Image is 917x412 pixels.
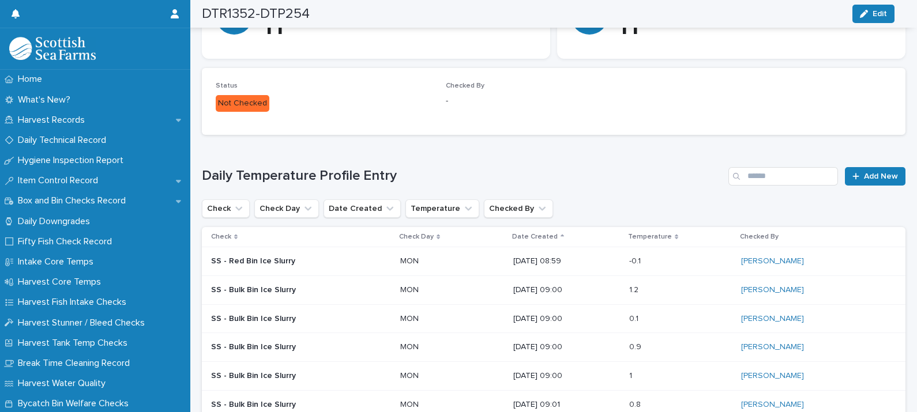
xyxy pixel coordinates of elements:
p: Harvest Core Temps [13,277,110,288]
div: Not Checked [216,95,269,112]
p: Fifty Fish Check Record [13,236,121,247]
p: Harvest Tank Temp Checks [13,338,137,349]
p: SS - Bulk Bin Ice Slurry [211,285,391,295]
p: [DATE] 09:00 [513,371,620,381]
p: MON [400,340,421,352]
a: [PERSON_NAME] [741,371,804,381]
p: 1.2 [629,283,641,295]
a: [PERSON_NAME] [741,285,804,295]
p: 0.9 [629,340,644,352]
h1: Daily Temperature Profile Entry [202,168,724,184]
p: SS - Red Bin Ice Slurry [211,256,391,266]
p: SS - Bulk Bin Ice Slurry [211,400,391,410]
p: Intake Core Temps [13,256,103,267]
button: Date Created [324,199,401,218]
p: Daily Technical Record [13,135,115,146]
p: [DATE] 09:00 [513,342,620,352]
p: Temperature [628,230,672,243]
button: Temperature [405,199,479,218]
a: [PERSON_NAME] [741,256,804,266]
p: Harvest Records [13,115,94,126]
p: MON [400,254,421,266]
a: Add New [845,167,905,186]
p: Break Time Cleaning Record [13,358,139,369]
button: Check Day [254,199,319,218]
p: SS - Bulk Bin Ice Slurry [211,371,391,381]
tr: SS - Bulk Bin Ice SlurryMONMON [DATE] 09:0011 [PERSON_NAME] [202,362,905,391]
p: MON [400,369,421,381]
p: Bycatch Bin Welfare Checks [13,398,138,409]
span: Status [216,82,238,89]
p: Checked By [740,230,779,243]
p: Check Day [399,230,434,243]
tr: SS - Red Bin Ice SlurryMONMON [DATE] 08:59-0.1-0.1 [PERSON_NAME] [202,247,905,275]
p: MON [400,283,421,295]
span: Add New [864,172,898,180]
p: [DATE] 09:00 [513,314,620,324]
tr: SS - Bulk Bin Ice SlurryMONMON [DATE] 09:001.21.2 [PERSON_NAME] [202,275,905,304]
a: [PERSON_NAME] [741,342,804,352]
tr: SS - Bulk Bin Ice SlurryMONMON [DATE] 09:000.90.9 [PERSON_NAME] [202,333,905,362]
p: SS - Bulk Bin Ice Slurry [211,314,391,324]
p: MON [400,312,421,324]
p: [DATE] 08:59 [513,256,620,266]
span: Edit [873,10,887,18]
input: Search [728,167,838,186]
span: Checked By [446,82,484,89]
a: [PERSON_NAME] [741,314,804,324]
p: What's New? [13,95,80,105]
p: Harvest Stunner / Bleed Checks [13,317,154,328]
tr: SS - Bulk Bin Ice SlurryMONMON [DATE] 09:000.10.1 [PERSON_NAME] [202,304,905,333]
p: SS - Bulk Bin Ice Slurry [211,342,391,352]
p: Daily Downgrades [13,216,99,227]
p: 0.1 [629,312,641,324]
p: 1 [629,369,634,381]
h2: DTR1352-DTP254 [202,6,310,22]
p: [DATE] 09:01 [513,400,620,410]
button: Edit [852,5,895,23]
p: Hygiene Inspection Report [13,155,133,166]
p: Date Created [512,230,558,243]
button: Checked By [484,199,553,218]
p: - [446,95,662,107]
p: [DATE] 09:00 [513,285,620,295]
img: mMrefqRFQpe26GRNOUkG [9,37,96,60]
p: Check [211,230,231,243]
p: Item Control Record [13,175,107,186]
button: Check [202,199,250,218]
p: -0.1 [629,254,643,266]
p: MON [400,398,421,410]
p: Box and Bin Checks Record [13,195,135,206]
a: [PERSON_NAME] [741,400,804,410]
p: Harvest Fish Intake Checks [13,297,136,308]
p: Harvest Water Quality [13,378,115,389]
p: Home [13,74,51,85]
p: 0.8 [629,398,643,410]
